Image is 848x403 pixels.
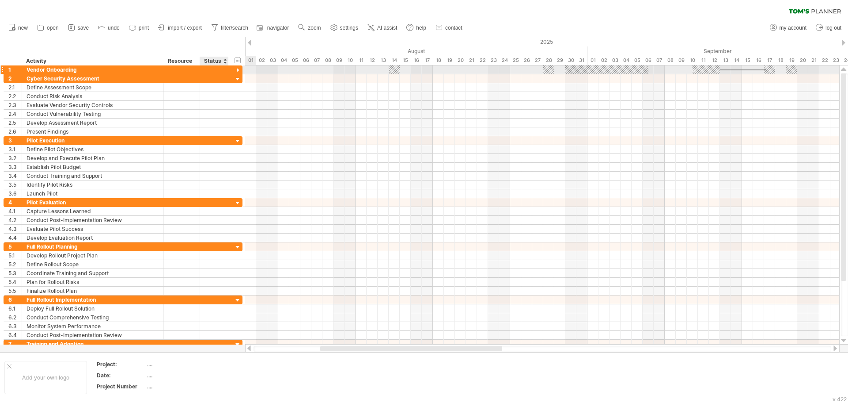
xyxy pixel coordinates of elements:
[422,56,433,65] div: Sunday, 17 August 2025
[389,56,400,65] div: Thursday, 14 August 2025
[26,322,159,330] div: Monitor System Performance
[825,25,841,31] span: log out
[643,56,654,65] div: Saturday, 6 September 2025
[168,25,202,31] span: import / export
[488,56,499,65] div: Saturday, 23 August 2025
[768,22,809,34] a: my account
[742,56,753,65] div: Monday, 15 September 2025
[209,22,251,34] a: filter/search
[833,396,847,403] div: v 422
[8,172,22,180] div: 3.4
[433,56,444,65] div: Monday, 18 August 2025
[78,25,89,31] span: save
[8,287,22,295] div: 5.5
[26,189,159,198] div: Launch Pilot
[433,22,465,34] a: contact
[26,234,159,242] div: Develop Evaluation Report
[296,22,323,34] a: zoom
[26,242,159,251] div: Full Rollout Planning
[26,216,159,224] div: Conduct Post-Implementation Review
[156,22,204,34] a: import / export
[621,56,632,65] div: Thursday, 4 September 2025
[411,56,422,65] div: Saturday, 16 August 2025
[8,251,22,260] div: 5.1
[8,74,22,83] div: 2
[108,25,120,31] span: undo
[322,56,333,65] div: Friday, 8 August 2025
[510,56,521,65] div: Monday, 25 August 2025
[8,163,22,171] div: 3.3
[8,278,22,286] div: 5.4
[8,216,22,224] div: 4.2
[698,56,709,65] div: Thursday, 11 September 2025
[654,56,665,65] div: Sunday, 7 September 2025
[26,180,159,189] div: Identify Pilot Risks
[26,278,159,286] div: Plan for Rollout Risks
[26,74,159,83] div: Cyber Security Assessment
[8,296,22,304] div: 6
[6,22,30,34] a: new
[576,56,587,65] div: Sunday, 31 August 2025
[8,101,22,109] div: 2.3
[26,251,159,260] div: Develop Rollout Project Plan
[775,56,786,65] div: Thursday, 18 September 2025
[26,65,159,74] div: Vendor Onboarding
[632,56,643,65] div: Friday, 5 September 2025
[26,101,159,109] div: Evaluate Vendor Security Controls
[444,56,455,65] div: Tuesday, 19 August 2025
[8,119,22,127] div: 2.5
[521,56,532,65] div: Tuesday, 26 August 2025
[96,22,122,34] a: undo
[26,57,159,65] div: Activity
[168,57,195,65] div: Resource
[204,57,223,65] div: Status
[8,110,22,118] div: 2.4
[344,56,356,65] div: Sunday, 10 August 2025
[786,56,797,65] div: Friday, 19 September 2025
[400,56,411,65] div: Friday, 15 August 2025
[764,56,775,65] div: Wednesday, 17 September 2025
[245,56,256,65] div: Friday, 1 August 2025
[333,56,344,65] div: Saturday, 9 August 2025
[720,56,731,65] div: Saturday, 13 September 2025
[267,25,289,31] span: navigator
[26,340,159,348] div: Training and Adoption
[665,56,676,65] div: Monday, 8 September 2025
[378,56,389,65] div: Wednesday, 13 August 2025
[18,25,28,31] span: new
[8,322,22,330] div: 6.3
[499,56,510,65] div: Sunday, 24 August 2025
[8,198,22,207] div: 4
[377,25,397,31] span: AI assist
[8,189,22,198] div: 3.6
[8,180,22,189] div: 3.5
[4,361,87,394] div: Add your own logo
[26,145,159,154] div: Define Pilot Objectives
[26,287,159,295] div: Finalize Rollout Plan
[587,56,598,65] div: Monday, 1 September 2025
[404,22,429,34] a: help
[808,56,819,65] div: Sunday, 21 September 2025
[830,56,841,65] div: Tuesday, 23 September 2025
[8,304,22,313] div: 6.1
[267,56,278,65] div: Sunday, 3 August 2025
[466,56,477,65] div: Thursday, 21 August 2025
[819,56,830,65] div: Monday, 22 September 2025
[26,172,159,180] div: Conduct Training and Support
[8,154,22,162] div: 3.2
[8,65,22,74] div: 1
[127,22,151,34] a: print
[311,56,322,65] div: Thursday, 7 August 2025
[26,163,159,171] div: Establish Pilot Budget
[8,225,22,233] div: 4.3
[26,136,159,145] div: Pilot Execution
[543,56,554,65] div: Thursday, 28 August 2025
[8,331,22,339] div: 6.4
[8,234,22,242] div: 4.4
[328,22,361,34] a: settings
[26,110,159,118] div: Conduct Vulnerability Testing
[554,56,565,65] div: Friday, 29 August 2025
[97,383,145,390] div: Project Number
[753,56,764,65] div: Tuesday, 16 September 2025
[300,56,311,65] div: Wednesday, 6 August 2025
